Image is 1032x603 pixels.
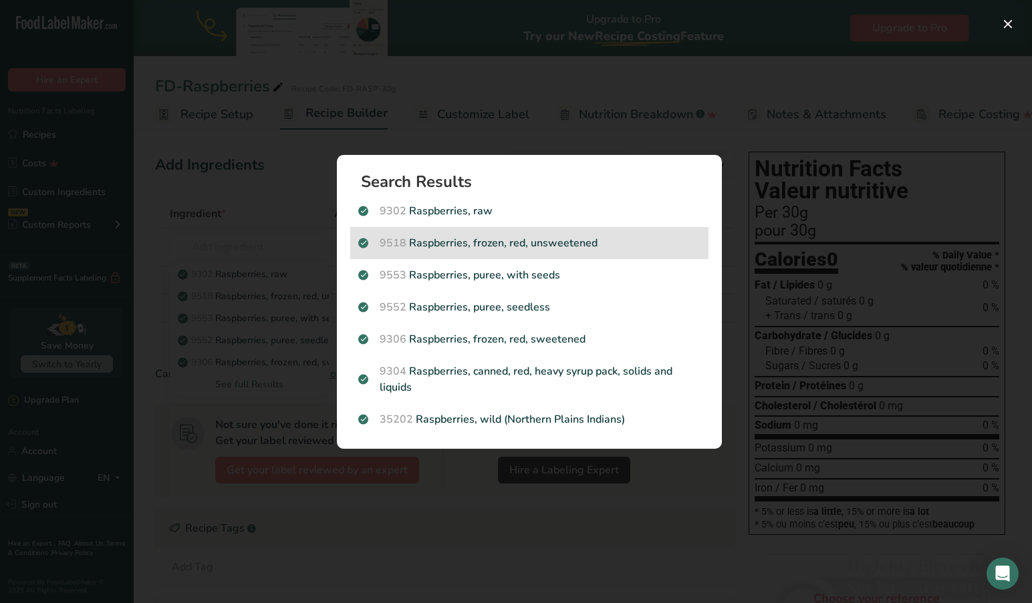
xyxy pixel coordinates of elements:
[380,204,406,218] span: 9302
[358,235,700,251] p: Raspberries, frozen, red, unsweetened
[380,332,406,347] span: 9306
[358,267,700,283] p: Raspberries, puree, with seeds
[361,174,708,190] h1: Search Results
[380,412,413,427] span: 35202
[380,364,406,379] span: 9304
[987,558,1019,590] div: Open Intercom Messenger
[358,203,700,219] p: Raspberries, raw
[380,268,406,282] span: 9553
[358,411,700,427] p: Raspberries, wild (Northern Plains Indians)
[358,299,700,315] p: Raspberries, puree, seedless
[358,363,700,395] p: Raspberries, canned, red, heavy syrup pack, solids and liquids
[380,236,406,250] span: 9518
[358,331,700,347] p: Raspberries, frozen, red, sweetened
[380,300,406,315] span: 9552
